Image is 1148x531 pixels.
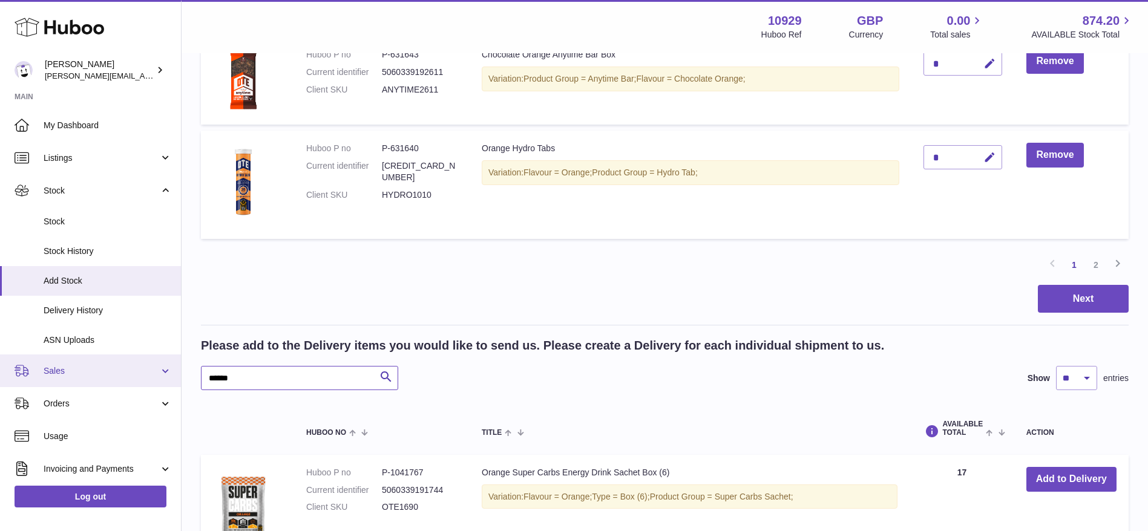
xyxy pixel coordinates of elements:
[482,484,897,509] div: Variation:
[482,429,502,437] span: Title
[523,74,636,83] span: Product Group = Anytime Bar;
[1026,429,1117,437] div: Action
[44,431,172,442] span: Usage
[306,84,382,96] dt: Client SKU
[1063,254,1085,276] a: 1
[942,420,983,436] span: AVAILABLE Total
[306,484,382,496] dt: Current identifier
[44,216,172,227] span: Stock
[1026,143,1083,168] button: Remove
[470,131,911,238] td: Orange Hydro Tabs
[1085,254,1107,276] a: 2
[44,365,159,377] span: Sales
[306,189,382,201] dt: Client SKU
[930,29,984,41] span: Total sales
[44,152,159,164] span: Listings
[44,398,159,409] span: Orders
[213,143,274,223] img: Orange Hydro Tabs
[306,143,382,154] dt: Huboo P no
[1038,285,1129,313] button: Next
[523,492,592,501] span: Flavour = Orange;
[1031,13,1133,41] a: 874.20 AVAILABLE Stock Total
[45,71,243,80] span: [PERSON_NAME][EMAIL_ADDRESS][DOMAIN_NAME]
[44,185,159,197] span: Stock
[382,160,458,183] dd: [CREDIT_CARD_NUMBER]
[592,168,697,177] span: Product Group = Hydro Tab;
[849,29,884,41] div: Currency
[482,67,899,91] div: Variation:
[15,61,33,79] img: thomas@otesports.co.uk
[761,29,802,41] div: Huboo Ref
[306,49,382,60] dt: Huboo P no
[650,492,793,501] span: Product Group = Super Carbs Sachet;
[382,84,458,96] dd: ANYTIME2611
[306,467,382,478] dt: Huboo P no
[44,463,159,475] span: Invoicing and Payments
[382,67,458,78] dd: 5060339192611
[523,168,592,177] span: Flavour = Orange;
[44,275,172,287] span: Add Stock
[636,74,745,83] span: Flavour = Chocolate Orange;
[15,486,166,507] a: Log out
[382,49,458,60] dd: P-631643
[306,67,382,78] dt: Current identifier
[382,484,458,496] dd: 5060339191744
[1026,467,1117,492] button: Add to Delivery
[1083,13,1120,29] span: 874.20
[768,13,802,29] strong: 10929
[306,160,382,183] dt: Current identifier
[592,492,649,501] span: Type = Box (6);
[45,59,154,82] div: [PERSON_NAME]
[213,49,274,109] img: Chocolate Orange Anytime Bar Box
[1031,29,1133,41] span: AVAILABLE Stock Total
[44,120,172,131] span: My Dashboard
[382,467,458,478] dd: P-1041767
[1028,373,1050,384] label: Show
[382,189,458,201] dd: HYDRO1010
[201,337,884,354] h2: Please add to the Delivery items you would like to send us. Please create a Delivery for each ind...
[857,13,883,29] strong: GBP
[306,501,382,513] dt: Client SKU
[382,143,458,154] dd: P-631640
[947,13,971,29] span: 0.00
[930,13,984,41] a: 0.00 Total sales
[44,334,172,346] span: ASN Uploads
[482,160,899,185] div: Variation:
[44,246,172,257] span: Stock History
[470,37,911,125] td: Chocolate Orange Anytime Bar Box
[382,501,458,513] dd: OTE1690
[1103,373,1129,384] span: entries
[1026,49,1083,74] button: Remove
[44,305,172,316] span: Delivery History
[306,429,346,437] span: Huboo no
